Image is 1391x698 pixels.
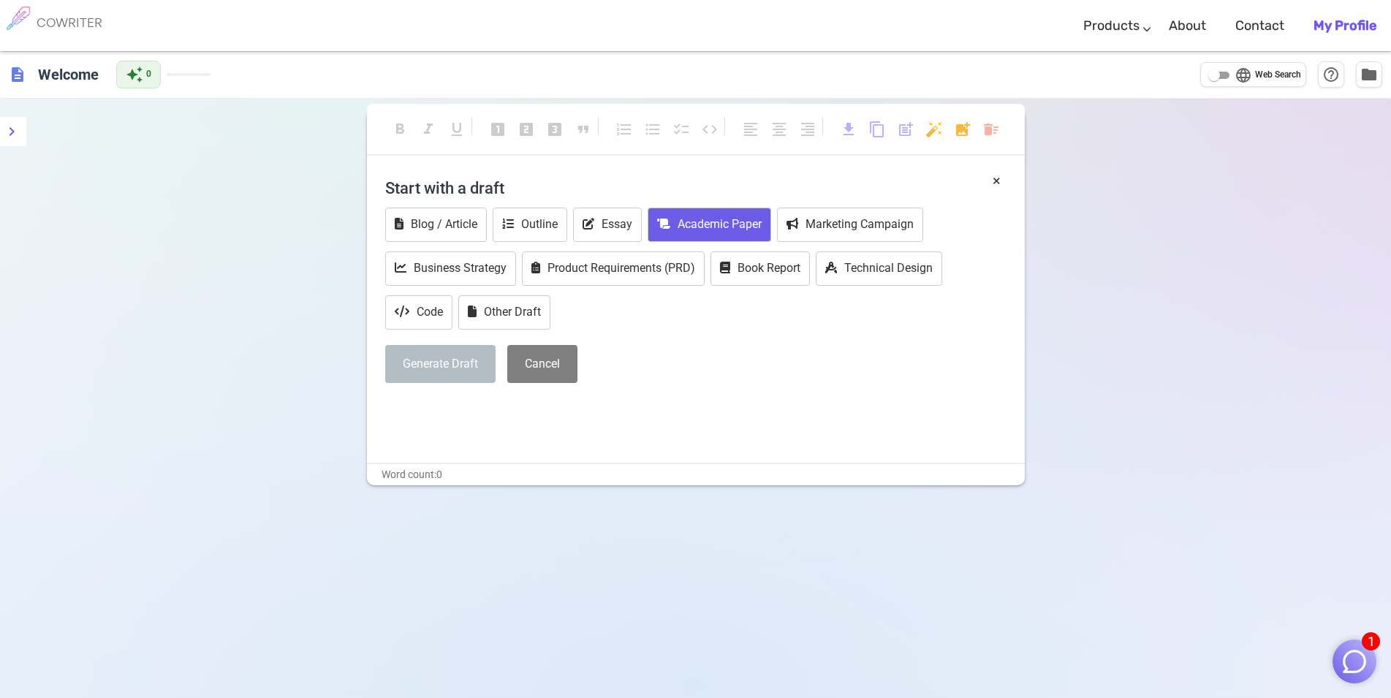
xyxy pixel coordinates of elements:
[146,67,151,82] span: 0
[954,121,971,138] span: add_photo_alternate
[367,464,1025,485] div: Word count: 0
[385,170,1007,205] h4: Start with a draft
[420,121,437,138] span: format_italic
[1341,648,1368,675] img: Close chat
[1235,67,1252,84] span: language
[1356,61,1382,88] button: Manage Documents
[925,121,943,138] span: auto_fix_high
[897,121,914,138] span: post_add
[1333,640,1376,683] button: 1
[522,251,705,286] button: Product Requirements (PRD)
[1235,4,1284,48] a: Contact
[644,121,662,138] span: format_list_bulleted
[575,121,592,138] span: format_quote
[37,16,102,29] h6: COWRITER
[840,121,857,138] span: download
[1314,18,1376,34] b: My Profile
[126,66,143,83] span: auto_awesome
[742,121,759,138] span: format_align_left
[9,66,26,83] span: description
[573,208,642,242] button: Essay
[391,121,409,138] span: format_bold
[1318,61,1344,88] button: Help & Shortcuts
[648,208,771,242] button: Academic Paper
[799,121,816,138] span: format_align_right
[1360,66,1378,83] span: folder
[448,121,466,138] span: format_underlined
[701,121,719,138] span: code
[1314,4,1376,48] a: My Profile
[770,121,788,138] span: format_align_center
[816,251,942,286] button: Technical Design
[1322,66,1340,83] span: help_outline
[385,251,516,286] button: Business Strategy
[1255,68,1301,83] span: Web Search
[385,345,496,384] button: Generate Draft
[1169,4,1206,48] a: About
[32,60,105,89] h6: Click to edit title
[982,121,1000,138] span: delete_sweep
[458,295,550,330] button: Other Draft
[672,121,690,138] span: checklist
[489,121,507,138] span: looks_one
[615,121,633,138] span: format_list_numbered
[385,295,452,330] button: Code
[385,208,487,242] button: Blog / Article
[507,345,577,384] button: Cancel
[518,121,535,138] span: looks_two
[993,170,1001,191] button: ×
[546,121,564,138] span: looks_3
[710,251,810,286] button: Book Report
[493,208,567,242] button: Outline
[777,208,923,242] button: Marketing Campaign
[868,121,886,138] span: content_copy
[1362,632,1380,650] span: 1
[1083,4,1140,48] a: Products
